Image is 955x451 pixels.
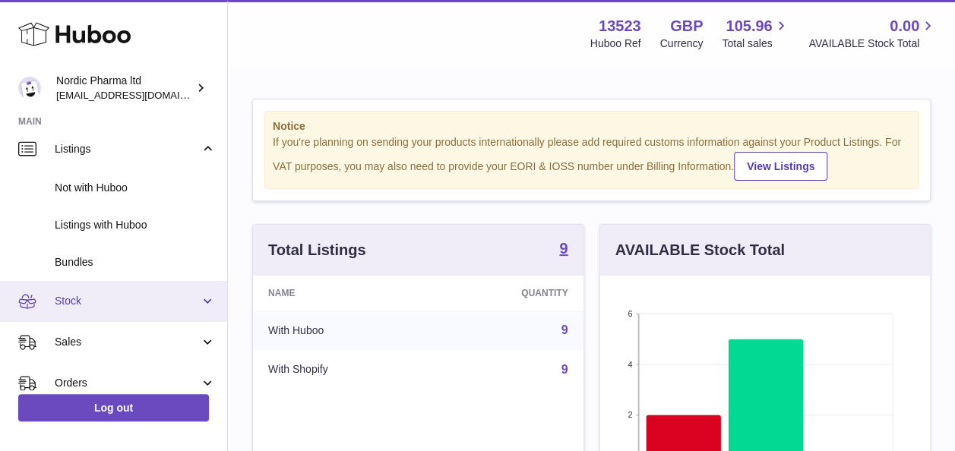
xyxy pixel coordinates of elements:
text: 4 [628,360,632,369]
span: 0.00 [890,16,919,36]
div: Nordic Pharma ltd [56,74,193,102]
span: 105.96 [726,16,772,36]
span: AVAILABLE Stock Total [808,36,937,51]
span: Bundles [55,255,216,270]
strong: 13523 [599,16,641,36]
div: If you're planning on sending your products internationally please add required customs informati... [273,135,910,181]
span: Sales [55,335,200,349]
strong: GBP [670,16,703,36]
span: Not with Huboo [55,181,216,195]
text: 6 [628,309,632,318]
span: Orders [55,376,200,390]
a: 105.96 Total sales [722,16,789,51]
span: Listings with Huboo [55,218,216,232]
span: Listings [55,142,200,156]
a: 9 [561,323,568,336]
text: 2 [628,410,632,419]
th: Quantity [431,276,583,311]
h3: Total Listings [268,240,366,260]
div: Huboo Ref [590,36,641,51]
td: With Huboo [253,311,431,350]
a: 9 [561,363,568,376]
strong: Notice [273,119,910,134]
span: [EMAIL_ADDRESS][DOMAIN_NAME] [56,89,223,101]
span: Stock [55,294,200,308]
strong: 9 [559,241,568,256]
a: View Listings [734,152,827,181]
div: Currency [660,36,704,51]
td: With Shopify [253,350,431,389]
h3: AVAILABLE Stock Total [615,240,785,260]
th: Name [253,276,431,311]
a: 9 [559,241,568,259]
a: Log out [18,394,209,421]
a: 0.00 AVAILABLE Stock Total [808,16,937,51]
span: Total sales [722,36,789,51]
img: internalAdmin-13523@internal.huboo.com [18,77,41,99]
